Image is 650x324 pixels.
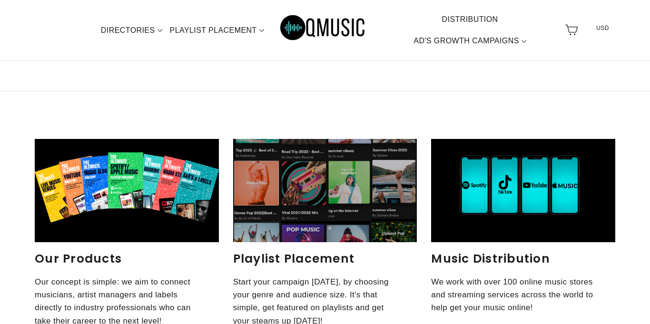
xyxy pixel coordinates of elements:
div: Music Distribution [431,252,615,266]
a: Playlist Placement [233,139,417,242]
div: Our Products [35,252,219,266]
a: AD'S GROWTH CAMPAIGNS [410,30,530,52]
span: USD [585,21,621,35]
div: Playlist Placement [233,252,417,266]
p: We work with over 100 online music stores and streaming services across the world to help get you... [431,275,601,314]
a: DISTRIBUTION [438,9,502,30]
a: Music Distribution [431,139,615,242]
img: Q Music Promotions [280,9,366,51]
a: PLAYLIST PLACEMENT [166,20,268,41]
a: DIRECTORIES [97,20,166,41]
div: Primary [86,2,561,58]
a: Our Products [35,139,219,242]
